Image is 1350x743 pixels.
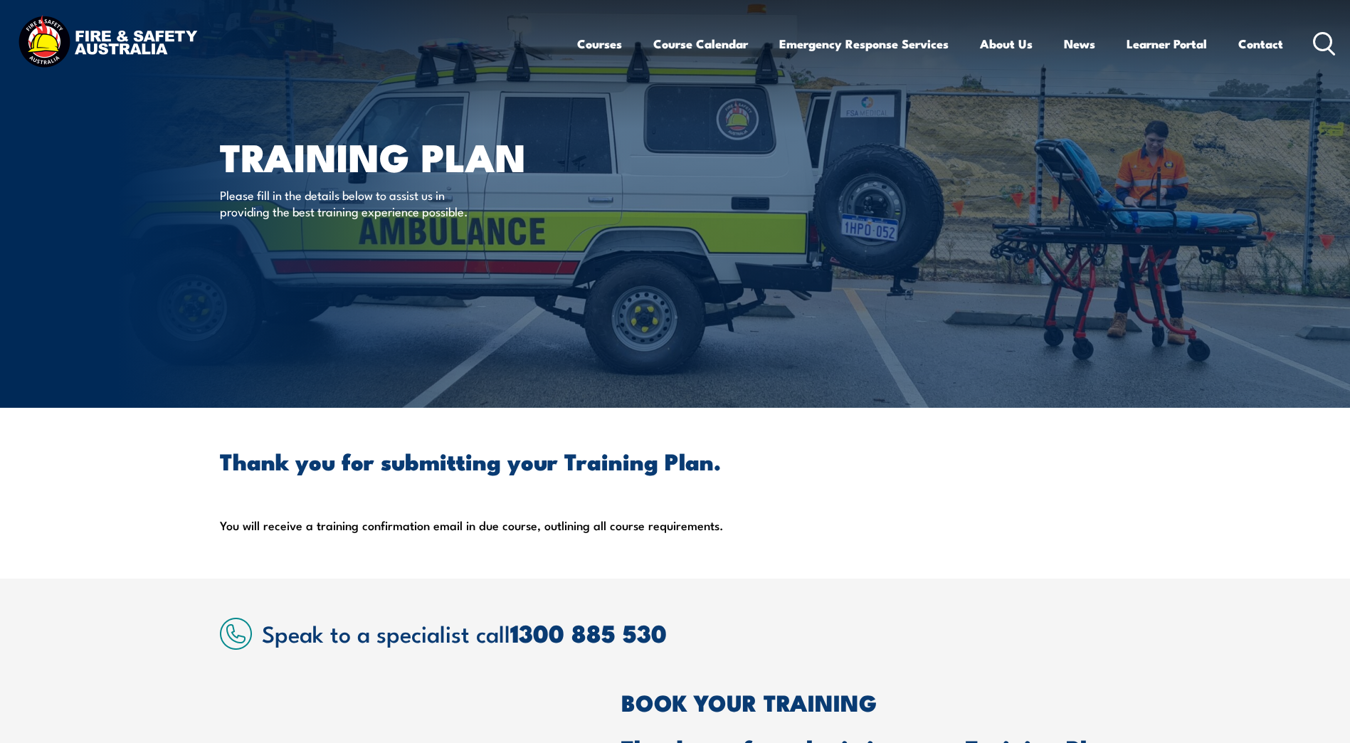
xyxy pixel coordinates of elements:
a: Contact [1238,25,1283,63]
h2: Thank you for submitting your Training Plan. [220,450,1131,470]
a: Course Calendar [653,25,748,63]
a: Learner Portal [1127,25,1207,63]
p: Please fill in the details below to assist us in providing the best training experience possible. [220,186,480,220]
h2: Speak to a specialist call [262,620,1131,645]
a: About Us [980,25,1033,63]
h2: BOOK YOUR TRAINING [621,692,1131,712]
h1: Training plan [220,139,571,173]
a: 1300 885 530 [510,613,667,651]
a: News [1064,25,1095,63]
div: You will receive a training confirmation email in due course, outlining all course requirements. [220,450,1131,536]
a: Emergency Response Services [779,25,949,63]
a: Courses [577,25,622,63]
